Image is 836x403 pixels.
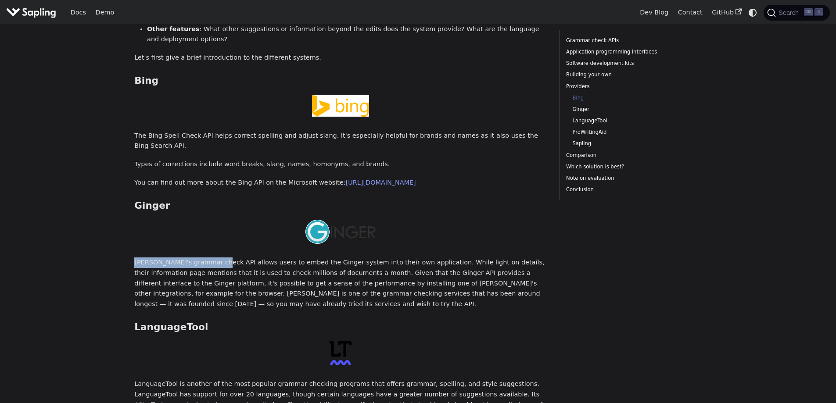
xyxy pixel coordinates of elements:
a: Dev Blog [635,6,673,19]
img: Ginger [305,220,376,244]
a: Contact [673,6,707,19]
a: Application programming interfaces [566,48,685,56]
span: Search [776,9,804,16]
kbd: K [814,8,823,16]
img: Sapling.ai [6,6,56,19]
button: Switch between dark and light mode (currently system mode) [746,6,759,19]
a: Docs [66,6,91,19]
a: Sapling [572,139,682,148]
p: [PERSON_NAME]'s grammar check API allows users to embed the Ginger system into their own applicat... [134,257,547,310]
a: Ginger [572,105,682,114]
h3: LanguageTool [134,321,547,333]
a: LanguageTool [572,117,682,125]
a: Which solution is best? [566,163,685,171]
img: Bing [312,95,369,117]
strong: Other features [147,25,200,32]
a: GitHub [707,6,746,19]
p: Types of corrections include word breaks, slang, names, homonyms, and brands. [134,159,547,170]
h3: Ginger [134,200,547,212]
h3: Bing [134,75,547,87]
a: Comparison [566,151,685,160]
li: : What other suggestions or information beyond the edits does the system provide? What are the la... [147,24,547,45]
a: Software development kits [566,59,685,68]
a: Conclusion [566,185,685,194]
a: Grammar check APIs [566,36,685,45]
a: Building your own [566,71,685,79]
a: Bing [572,94,682,102]
button: Search (Ctrl+K) [764,5,829,21]
a: Demo [91,6,119,19]
p: The Bing Spell Check API helps correct spelling and adjust slang. It's especially helpful for bra... [134,131,547,152]
a: Note on evaluation [566,174,685,182]
a: Providers [566,82,685,91]
p: You can find out more about the Bing API on the Microsoft website: [134,178,547,188]
a: [URL][DOMAIN_NAME] [346,179,416,186]
p: Let's first give a brief introduction to the different systems. [134,53,547,63]
a: ProWritingAid [572,128,682,136]
a: Sapling.ai [6,6,59,19]
img: LanguageTool [330,341,352,365]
